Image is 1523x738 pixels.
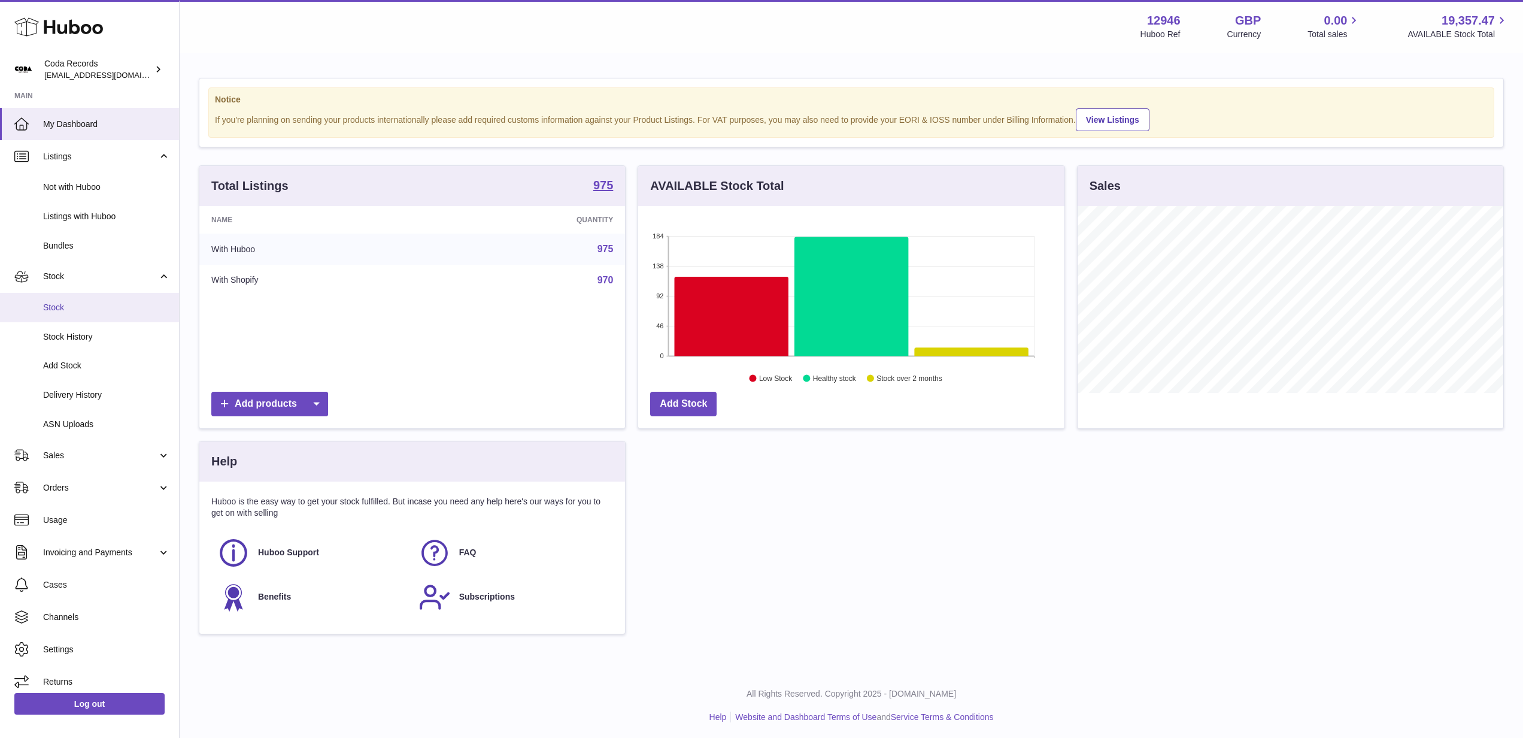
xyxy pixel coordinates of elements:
text: 0 [660,352,664,359]
td: With Shopify [199,265,429,296]
span: Channels [43,612,170,623]
h3: Help [211,453,237,470]
span: Stock [43,271,157,282]
a: 0.00 Total sales [1307,13,1361,40]
span: Invoicing and Payments [43,547,157,558]
strong: Notice [215,94,1488,105]
div: Coda Records [44,58,152,81]
span: 0.00 [1324,13,1348,29]
text: Stock over 2 months [877,374,942,383]
a: View Listings [1076,108,1149,131]
h3: Sales [1090,178,1121,194]
a: Website and Dashboard Terms of Use [735,712,876,722]
li: and [731,712,993,723]
span: [EMAIL_ADDRESS][DOMAIN_NAME] [44,70,176,80]
a: Add products [211,392,328,416]
a: 975 [593,179,613,193]
text: 92 [657,292,664,300]
span: Listings [43,151,157,162]
img: haz@pcatmedia.com [14,61,32,78]
strong: 975 [593,179,613,191]
a: 19,357.47 AVAILABLE Stock Total [1407,13,1509,40]
a: Log out [14,693,165,715]
span: 19,357.47 [1442,13,1495,29]
strong: 12946 [1147,13,1181,29]
span: ASN Uploads [43,419,170,430]
span: Not with Huboo [43,182,170,193]
a: Help [709,712,727,722]
span: Orders [43,482,157,494]
span: Add Stock [43,360,170,371]
text: 138 [653,262,663,270]
h3: AVAILABLE Stock Total [650,178,784,194]
text: Low Stock [759,374,793,383]
text: Healthy stock [813,374,857,383]
a: FAQ [418,537,608,569]
span: Huboo Support [258,547,319,558]
span: Bundles [43,240,170,252]
span: Sales [43,450,157,461]
th: Quantity [429,206,626,234]
h3: Total Listings [211,178,289,194]
span: Settings [43,644,170,655]
a: Subscriptions [418,581,608,613]
span: Cases [43,579,170,591]
text: 184 [653,232,663,240]
a: Add Stock [650,392,717,416]
strong: GBP [1235,13,1261,29]
div: Huboo Ref [1140,29,1181,40]
a: Service Terms & Conditions [891,712,994,722]
text: 46 [657,322,664,329]
a: 970 [597,275,614,285]
div: If you're planning on sending your products internationally please add required customs informati... [215,107,1488,131]
span: Subscriptions [459,591,515,603]
td: With Huboo [199,234,429,265]
span: Delivery History [43,389,170,401]
p: All Rights Reserved. Copyright 2025 - [DOMAIN_NAME] [189,688,1513,700]
span: My Dashboard [43,119,170,130]
span: Stock [43,302,170,313]
span: Returns [43,676,170,688]
span: Listings with Huboo [43,211,170,222]
span: Benefits [258,591,291,603]
span: Usage [43,515,170,526]
th: Name [199,206,429,234]
p: Huboo is the easy way to get your stock fulfilled. But incase you need any help here's our ways f... [211,496,613,519]
a: Huboo Support [217,537,406,569]
span: Stock History [43,331,170,343]
div: Currency [1227,29,1261,40]
span: Total sales [1307,29,1361,40]
span: AVAILABLE Stock Total [1407,29,1509,40]
a: 975 [597,244,614,254]
span: FAQ [459,547,477,558]
a: Benefits [217,581,406,613]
